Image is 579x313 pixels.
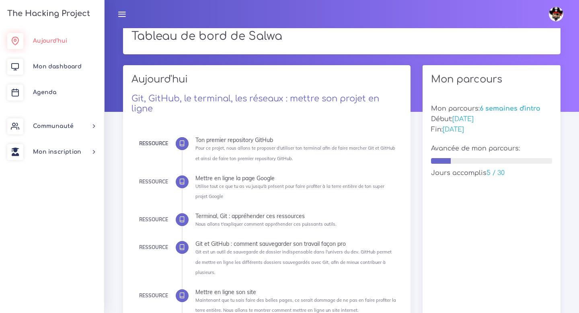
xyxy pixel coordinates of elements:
h5: Début: [431,115,552,123]
h5: Mon parcours: [431,105,552,113]
span: Aujourd'hui [33,38,67,44]
span: 5 / 30 [487,169,505,177]
div: Ton premier repository GitHub [195,137,396,143]
span: Agenda [33,89,56,95]
span: 6 semaines d'intro [480,105,540,112]
div: Ressource [139,243,168,252]
small: Pour ce projet, nous allons te proposer d'utiliser ton terminal afin de faire marcher Git et GitH... [195,145,395,161]
span: Mon inscription [33,149,81,155]
h2: Mon parcours [431,74,552,85]
span: [DATE] [452,115,474,123]
small: Utilise tout ce que tu as vu jusqu'à présent pour faire profiter à la terre entière de ton super ... [195,183,384,199]
div: Ressource [139,139,168,148]
span: [DATE] [443,126,464,133]
span: Mon dashboard [33,64,82,70]
h2: Aujourd'hui [131,74,402,91]
div: Mettre en ligne la page Google [195,175,396,181]
a: Git, GitHub, le terminal, les réseaux : mettre son projet en ligne [131,94,379,113]
h1: Tableau de bord de Salwa [131,30,552,43]
div: Mettre en ligne son site [195,289,396,295]
h5: Avancée de mon parcours: [431,145,552,152]
h5: Jours accomplis [431,169,552,177]
img: avatar [549,7,563,21]
div: Ressource [139,215,168,224]
div: Ressource [139,291,168,300]
small: Nous allons t'expliquer comment appréhender ces puissants outils. [195,221,337,227]
div: Ressource [139,177,168,186]
span: Communauté [33,123,74,129]
small: Git est un outil de sauvegarde de dossier indispensable dans l'univers du dev. GitHub permet de m... [195,249,392,275]
div: Git et GitHub : comment sauvegarder son travail façon pro [195,241,396,247]
small: Maintenant que tu sais faire des belles pages, ce serait dommage de ne pas en faire profiter la t... [195,297,396,313]
div: Terminal, Git : appréhender ces ressources [195,213,396,219]
h5: Fin: [431,126,552,134]
h3: The Hacking Project [5,9,90,18]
